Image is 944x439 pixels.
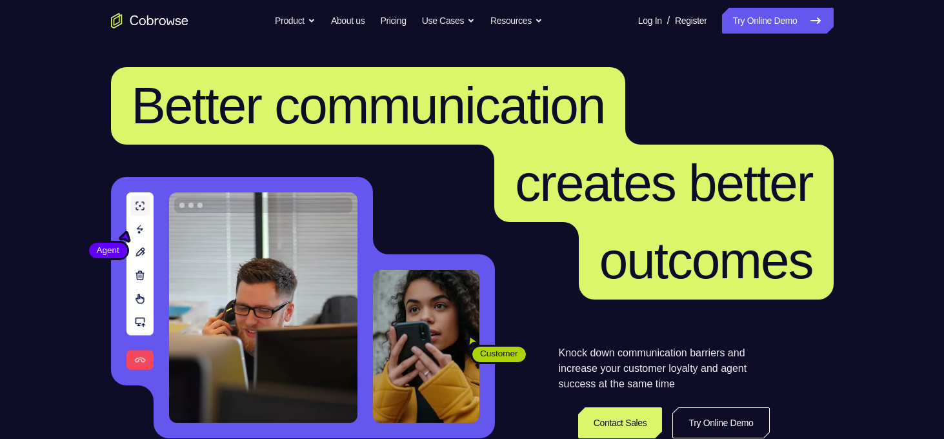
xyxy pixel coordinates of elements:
[515,154,812,212] span: creates better
[599,232,813,289] span: outcomes
[578,407,663,438] a: Contact Sales
[675,8,707,34] a: Register
[275,8,316,34] button: Product
[638,8,662,34] a: Log In
[422,8,475,34] button: Use Cases
[490,8,543,34] button: Resources
[132,77,605,134] span: Better communication
[373,270,479,423] img: A customer holding their phone
[111,13,188,28] a: Go to the home page
[559,345,770,392] p: Knock down communication barriers and increase your customer loyalty and agent success at the sam...
[380,8,406,34] a: Pricing
[169,192,357,423] img: A customer support agent talking on the phone
[672,407,769,438] a: Try Online Demo
[331,8,365,34] a: About us
[722,8,833,34] a: Try Online Demo
[667,13,670,28] span: /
